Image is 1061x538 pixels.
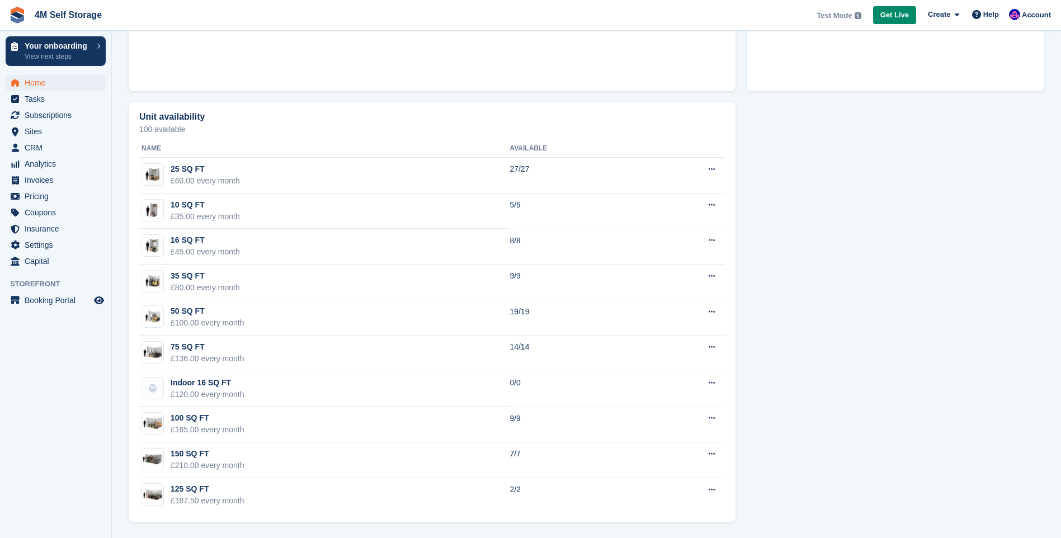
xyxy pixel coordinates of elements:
[142,202,163,218] img: 10-sqft-unit.jpg
[142,167,163,183] img: 25-sqft-unit.jpg
[6,107,106,123] a: menu
[171,305,244,317] div: 50 SQ FT
[171,341,244,353] div: 75 SQ FT
[25,205,92,220] span: Coupons
[510,158,642,194] td: 27/27
[510,300,642,336] td: 19/19
[139,112,205,122] h2: Unit availability
[171,495,244,507] div: £187.50 every month
[142,309,163,325] img: 50-sqft-unit%20(1).jpg
[983,9,999,20] span: Help
[1022,10,1051,21] span: Account
[6,91,106,107] a: menu
[171,246,240,258] div: £45.00 every month
[880,10,909,21] span: Get Live
[6,253,106,269] a: menu
[510,407,642,442] td: 9/9
[25,140,92,155] span: CRM
[171,211,240,223] div: £35.00 every month
[25,221,92,237] span: Insurance
[510,265,642,300] td: 9/9
[510,371,642,407] td: 0/0
[510,194,642,229] td: 5/5
[6,36,106,66] a: Your onboarding View next steps
[6,237,106,253] a: menu
[6,221,106,237] a: menu
[6,205,106,220] a: menu
[6,172,106,188] a: menu
[142,416,163,432] img: 100-sqft-unit.jpg
[817,10,852,21] span: Test Mode
[171,163,240,175] div: 25 SQ FT
[171,377,244,389] div: Indoor 16 SQ FT
[171,234,240,246] div: 16 SQ FT
[10,279,111,290] span: Storefront
[25,172,92,188] span: Invoices
[510,442,642,478] td: 7/7
[25,156,92,172] span: Analytics
[171,199,240,211] div: 10 SQ FT
[171,175,240,187] div: £60.00 every month
[25,91,92,107] span: Tasks
[30,6,106,24] a: 4M Self Storage
[171,389,244,400] div: £120.00 every month
[171,270,240,282] div: 35 SQ FT
[510,478,642,513] td: 2/2
[142,344,163,361] img: 75-sqft-unit%20(1).jpg
[510,140,642,158] th: Available
[510,336,642,371] td: 14/14
[25,124,92,139] span: Sites
[171,412,244,424] div: 100 SQ FT
[171,483,244,495] div: 125 SQ FT
[6,156,106,172] a: menu
[9,7,26,23] img: stora-icon-8386f47178a22dfd0bd8f6a31ec36ba5ce8667c1dd55bd0f319d3a0aa187defe.svg
[25,237,92,253] span: Settings
[171,460,244,471] div: £210.00 every month
[142,273,163,290] img: 35-sqft-unit.jpg
[25,42,91,50] p: Your onboarding
[6,124,106,139] a: menu
[25,51,91,62] p: View next steps
[6,75,106,91] a: menu
[142,451,163,467] img: 140-sqft-unit.jpg
[92,294,106,307] a: Preview store
[25,253,92,269] span: Capital
[25,107,92,123] span: Subscriptions
[171,448,244,460] div: 150 SQ FT
[1009,9,1020,20] img: Pete Clutton
[873,6,916,25] a: Get Live
[25,75,92,91] span: Home
[142,377,163,399] img: blank-unit-type-icon-ffbac7b88ba66c5e286b0e438baccc4b9c83835d4c34f86887a83fc20ec27e7b.svg
[510,229,642,265] td: 8/8
[6,292,106,308] a: menu
[855,12,861,19] img: icon-info-grey-7440780725fd019a000dd9b08b2336e03edf1995a4989e88bcd33f0948082b44.svg
[171,353,244,365] div: £136.00 every month
[171,317,244,329] div: £100.00 every month
[25,292,92,308] span: Booking Portal
[6,188,106,204] a: menu
[171,424,244,436] div: £165.00 every month
[928,9,950,20] span: Create
[171,282,240,294] div: £80.00 every month
[139,125,725,133] p: 100 available
[25,188,92,204] span: Pricing
[142,487,163,503] img: 125-sqft-unit.jpg
[6,140,106,155] a: menu
[142,238,163,254] img: 15-sqft-unit.jpg
[139,140,510,158] th: Name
